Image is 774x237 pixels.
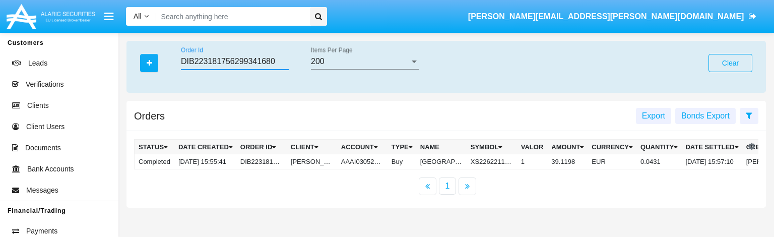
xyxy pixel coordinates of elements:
span: Verifications [26,79,63,90]
input: Search [156,7,306,26]
span: Bank Accounts [27,164,74,174]
img: Logo image [5,2,97,31]
span: All [134,12,142,20]
span: Messages [26,185,58,196]
span: Leads [28,58,47,69]
span: Payments [26,226,57,236]
a: All [126,11,156,22]
span: Documents [25,143,61,153]
a: [PERSON_NAME][EMAIL_ADDRESS][PERSON_NAME][DOMAIN_NAME] [463,3,761,31]
span: Client Users [26,122,64,132]
span: [PERSON_NAME][EMAIL_ADDRESS][PERSON_NAME][DOMAIN_NAME] [468,12,744,21]
span: Clients [27,100,49,111]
